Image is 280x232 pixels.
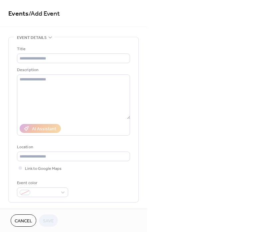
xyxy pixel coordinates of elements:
[25,165,62,172] span: Link to Google Maps
[17,179,67,186] div: Event color
[29,7,60,20] span: / Add Event
[17,66,129,73] div: Description
[17,144,129,151] div: Location
[15,218,32,225] span: Cancel
[11,214,36,227] button: Cancel
[17,34,47,41] span: Event details
[17,46,129,53] div: Title
[8,7,29,20] a: Events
